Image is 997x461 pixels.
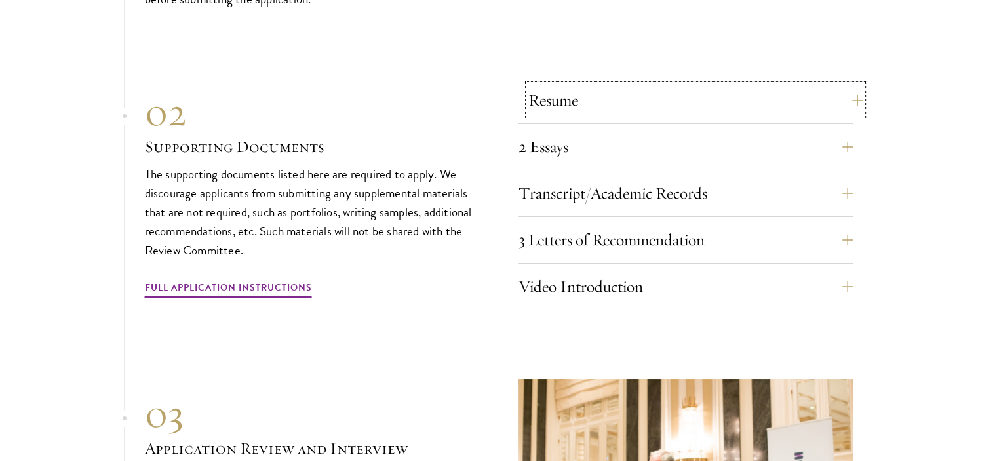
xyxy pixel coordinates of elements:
[518,271,853,302] button: Video Introduction
[145,136,479,158] h3: Supporting Documents
[145,390,479,437] div: 03
[145,89,479,136] div: 02
[528,85,863,116] button: Resume
[145,437,479,460] h3: Application Review and Interview
[518,131,853,163] button: 2 Essays
[145,279,312,300] a: Full Application Instructions
[518,178,853,209] button: Transcript/Academic Records
[518,224,853,256] button: 3 Letters of Recommendation
[145,165,479,260] p: The supporting documents listed here are required to apply. We discourage applicants from submitt...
